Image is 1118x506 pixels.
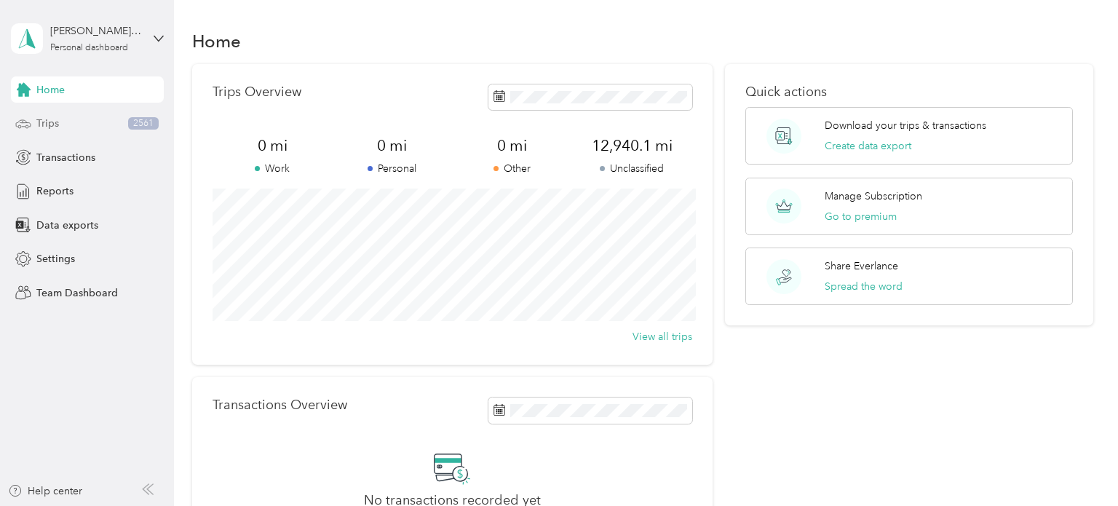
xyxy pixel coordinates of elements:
span: 0 mi [452,135,572,156]
div: Personal dashboard [50,44,128,52]
span: Settings [36,251,75,266]
span: 12,940.1 mi [572,135,692,156]
p: Share Everlance [825,258,898,274]
span: Team Dashboard [36,285,118,301]
p: Manage Subscription [825,189,922,204]
span: Transactions [36,150,95,165]
p: Quick actions [745,84,1072,100]
span: Trips [36,116,59,131]
p: Transactions Overview [213,398,347,413]
button: View all trips [633,329,692,344]
button: Spread the word [825,279,903,294]
button: Help center [8,483,82,499]
div: [PERSON_NAME][EMAIL_ADDRESS][PERSON_NAME][DOMAIN_NAME] [50,23,141,39]
span: 2561 [128,117,159,130]
span: Data exports [36,218,98,233]
p: Other [452,161,572,176]
button: Go to premium [825,209,897,224]
span: 0 mi [213,135,333,156]
p: Trips Overview [213,84,301,100]
iframe: Everlance-gr Chat Button Frame [1036,424,1118,506]
p: Personal [333,161,453,176]
p: Download your trips & transactions [825,118,986,133]
span: 0 mi [333,135,453,156]
span: Reports [36,183,74,199]
span: Home [36,82,65,98]
p: Work [213,161,333,176]
button: Create data export [825,138,911,154]
h1: Home [192,33,241,49]
p: Unclassified [572,161,692,176]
